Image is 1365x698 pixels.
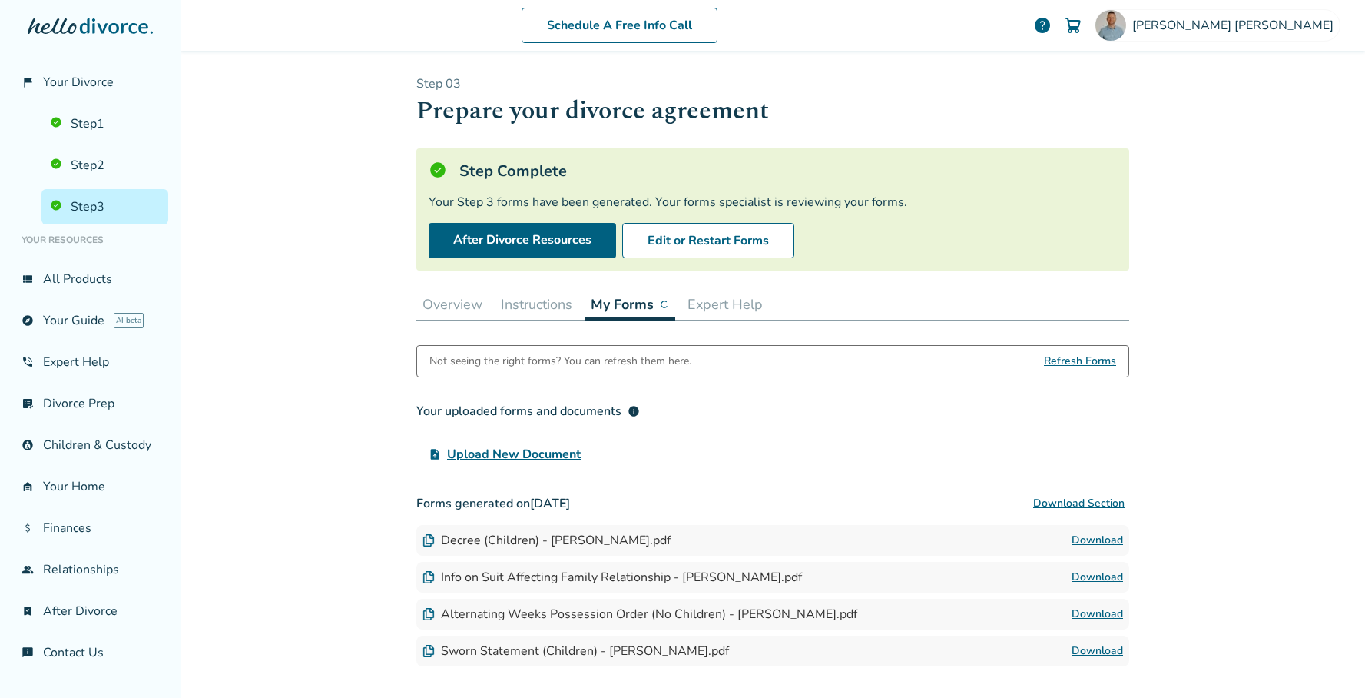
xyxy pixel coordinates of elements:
[12,224,168,255] li: Your Resources
[422,534,435,547] img: Document
[585,289,675,321] button: My Forms
[22,76,34,88] span: flag_2
[628,405,640,417] span: info
[422,608,435,620] img: Document
[22,439,34,451] span: account_child
[22,522,34,534] span: attach_money
[1288,624,1365,698] iframe: Chat Widget
[1029,488,1129,519] button: Download Section
[416,289,489,320] button: Overview
[522,8,717,43] a: Schedule A Free Info Call
[114,313,144,328] span: AI beta
[416,75,1129,92] p: Step 0 3
[41,148,168,183] a: Step2
[1064,16,1082,35] img: Cart
[12,469,168,504] a: garage_homeYour Home
[447,445,581,464] span: Upload New Document
[1072,642,1123,660] a: Download
[41,106,168,141] a: Step1
[12,303,168,338] a: exploreYour GuideAI beta
[22,480,34,493] span: garage_home
[12,261,168,297] a: view_listAll Products
[12,427,168,463] a: account_childChildren & Custody
[12,65,168,100] a: flag_2Your Divorce
[22,605,34,617] span: bookmark_check
[422,645,435,657] img: Document
[1072,605,1123,623] a: Download
[429,346,691,377] div: Not seeing the right forms? You can refresh them here.
[429,194,1117,211] div: Your Step 3 forms have been generated. Your forms specialist is reviewing your forms.
[422,569,802,586] div: Info on Suit Affecting Family Relationship - [PERSON_NAME].pdf
[422,606,857,623] div: Alternating Weeks Possession Order (No Children) - [PERSON_NAME].pdf
[495,289,578,320] button: Instructions
[416,402,640,420] div: Your uploaded forms and documents
[422,532,671,549] div: Decree (Children) - [PERSON_NAME].pdf
[1095,10,1126,41] img: Michael Scobey
[416,488,1129,519] h3: Forms generated on [DATE]
[12,593,168,629] a: bookmark_checkAfter Divorce
[429,448,441,460] span: upload_file
[422,643,729,660] div: Sworn Statement (Children) - [PERSON_NAME].pdf
[22,397,34,410] span: list_alt_check
[41,189,168,224] a: Step3
[1072,531,1123,550] a: Download
[22,646,34,659] span: chat_info
[1033,16,1052,35] a: help
[429,223,616,258] a: After Divorce Resources
[660,300,669,309] img: ...
[1044,346,1116,377] span: Refresh Forms
[416,92,1129,130] h1: Prepare your divorce agreement
[1132,17,1340,34] span: [PERSON_NAME] [PERSON_NAME]
[22,563,34,576] span: group
[681,289,769,320] button: Expert Help
[12,635,168,670] a: chat_infoContact Us
[22,356,34,368] span: phone_in_talk
[22,273,34,285] span: view_list
[1072,568,1123,587] a: Download
[422,571,435,583] img: Document
[622,223,794,258] button: Edit or Restart Forms
[12,344,168,380] a: phone_in_talkExpert Help
[12,386,168,421] a: list_alt_checkDivorce Prep
[22,314,34,327] span: explore
[12,552,168,587] a: groupRelationships
[43,74,114,91] span: Your Divorce
[12,510,168,546] a: attach_moneyFinances
[459,161,567,181] h5: Step Complete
